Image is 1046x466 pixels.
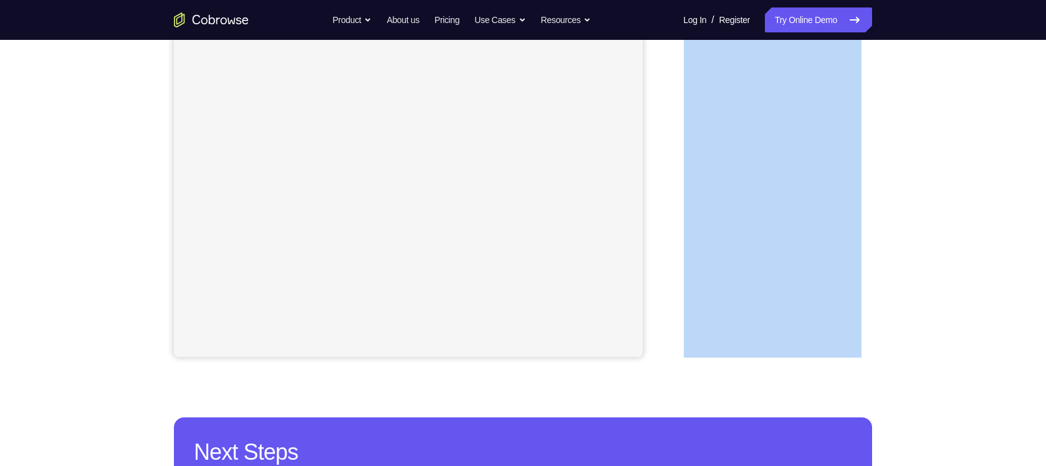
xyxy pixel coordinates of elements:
a: About us [386,7,419,32]
button: Resources [541,7,592,32]
a: Pricing [434,7,459,32]
a: Register [719,7,750,32]
a: Go to the home page [174,12,249,27]
a: Log In [683,7,706,32]
span: / [711,12,714,27]
button: Product [333,7,372,32]
a: Try Online Demo [765,7,872,32]
button: Use Cases [474,7,525,32]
